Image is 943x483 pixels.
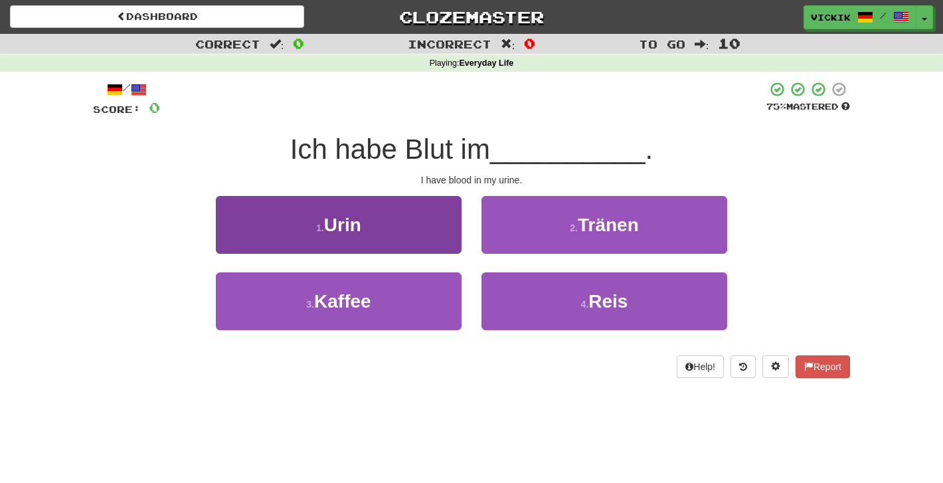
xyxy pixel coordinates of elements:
small: 4 . [581,299,589,310]
span: / [880,11,887,20]
span: Kaffee [314,291,371,312]
button: 2.Tränen [481,196,727,254]
strong: Everyday Life [459,58,513,68]
span: 75 % [766,101,786,112]
a: Clozemaster [324,5,618,29]
span: 10 [718,35,740,51]
small: 1 . [316,223,324,233]
div: Mastered [766,101,850,113]
span: Ich habe Blut im [290,134,490,165]
span: Score: [93,104,141,115]
button: Report [796,355,850,378]
span: 0 [149,99,160,116]
span: vickik [811,11,851,23]
span: Correct [195,37,260,50]
span: Reis [588,291,628,312]
span: 0 [293,35,304,51]
button: Round history (alt+y) [730,355,756,378]
a: vickik / [804,5,916,29]
a: Dashboard [10,5,304,28]
span: To go [639,37,685,50]
span: : [695,39,709,50]
button: 3.Kaffee [216,272,462,330]
span: __________ [490,134,645,165]
span: 0 [524,35,535,51]
small: 2 . [570,223,578,233]
small: 3 . [306,299,314,310]
span: Incorrect [408,37,491,50]
button: Help! [677,355,724,378]
div: / [93,81,160,98]
span: Tränen [578,215,639,235]
span: : [270,39,284,50]
span: : [501,39,515,50]
button: 1.Urin [216,196,462,254]
span: . [645,134,653,165]
span: Urin [324,215,361,235]
button: 4.Reis [481,272,727,330]
div: I have blood in my urine. [93,173,850,187]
